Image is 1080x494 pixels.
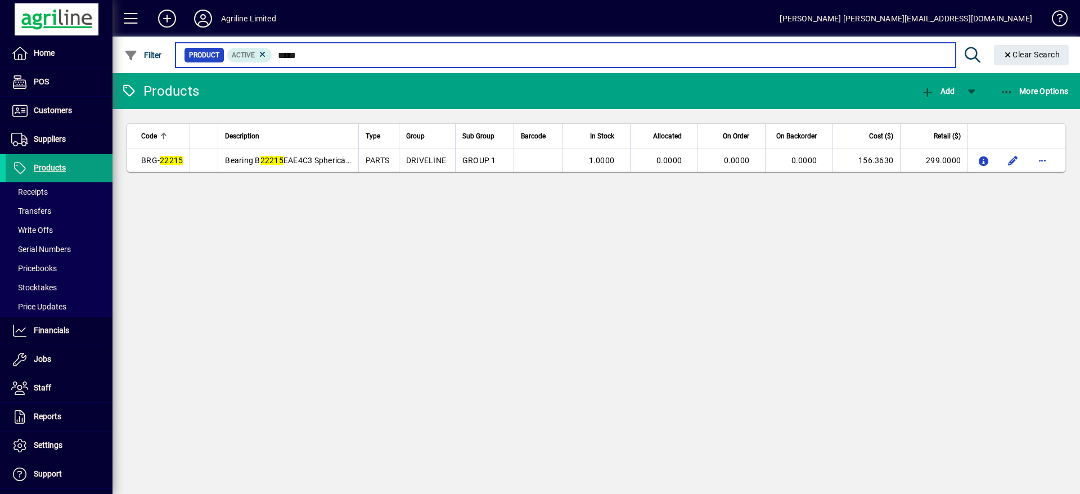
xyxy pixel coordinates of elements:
a: Customers [6,97,112,125]
a: Knowledge Base [1043,2,1066,39]
span: Suppliers [34,134,66,143]
span: GROUP 1 [462,156,496,165]
span: Pricebooks [11,264,57,273]
span: Description [225,130,259,142]
a: Jobs [6,345,112,374]
div: [PERSON_NAME] [PERSON_NAME][EMAIL_ADDRESS][DOMAIN_NAME] [780,10,1032,28]
a: Financials [6,317,112,345]
span: Jobs [34,354,51,363]
span: Product [189,50,219,61]
a: Home [6,39,112,68]
span: Barcode [521,130,546,142]
td: 156.3630 [832,149,900,172]
button: Clear [994,45,1069,65]
span: Customers [34,106,72,115]
a: Receipts [6,182,112,201]
div: Description [225,130,352,142]
span: Receipts [11,187,48,196]
a: Transfers [6,201,112,221]
a: Support [6,460,112,488]
a: Suppliers [6,125,112,154]
span: Reports [34,412,61,421]
span: More Options [1000,87,1069,96]
div: Type [366,130,392,142]
span: Financials [34,326,69,335]
span: DRIVELINE [406,156,446,165]
div: On Backorder [772,130,827,142]
td: 299.0000 [900,149,967,172]
span: Clear Search [1003,50,1060,59]
span: Serial Numbers [11,245,71,254]
em: 22215 [260,156,283,165]
span: Home [34,48,55,57]
span: In Stock [590,130,614,142]
span: Stocktakes [11,283,57,292]
button: Edit [1004,151,1022,169]
span: Price Updates [11,302,66,311]
div: Sub Group [462,130,507,142]
span: PARTS [366,156,389,165]
span: Retail ($) [934,130,961,142]
div: Group [406,130,448,142]
span: Type [366,130,380,142]
span: Allocated [653,130,682,142]
a: Write Offs [6,221,112,240]
span: POS [34,77,49,86]
span: Group [406,130,425,142]
button: More options [1033,151,1051,169]
span: On Backorder [776,130,817,142]
a: Reports [6,403,112,431]
span: 1.0000 [589,156,615,165]
span: On Order [723,130,749,142]
button: Profile [185,8,221,29]
span: BRG- [141,156,183,165]
a: Settings [6,432,112,460]
a: POS [6,68,112,96]
div: Barcode [521,130,556,142]
a: Price Updates [6,297,112,316]
span: Write Offs [11,226,53,235]
div: Agriline Limited [221,10,276,28]
span: Settings [34,441,62,450]
span: Active [232,51,255,59]
a: Stocktakes [6,278,112,297]
div: Products [121,82,199,100]
button: Add [918,81,957,101]
span: Code [141,130,157,142]
span: Cost ($) [869,130,893,142]
span: 0.0000 [724,156,750,165]
a: Staff [6,374,112,402]
a: Pricebooks [6,259,112,278]
span: Transfers [11,206,51,215]
span: Products [34,163,66,172]
span: Bearing B EAE4C3 Spherical Roller Boxing Rotor [225,156,419,165]
em: 22215 [160,156,183,165]
button: More Options [997,81,1072,101]
mat-chip: Activation Status: Active [227,48,272,62]
span: 0.0000 [656,156,682,165]
span: Sub Group [462,130,494,142]
div: On Order [705,130,759,142]
button: Filter [121,45,165,65]
span: 0.0000 [791,156,817,165]
a: Serial Numbers [6,240,112,259]
button: Add [149,8,185,29]
span: Add [921,87,955,96]
div: Code [141,130,183,142]
span: Support [34,469,62,478]
div: In Stock [570,130,624,142]
span: Staff [34,383,51,392]
span: Filter [124,51,162,60]
div: Allocated [637,130,692,142]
